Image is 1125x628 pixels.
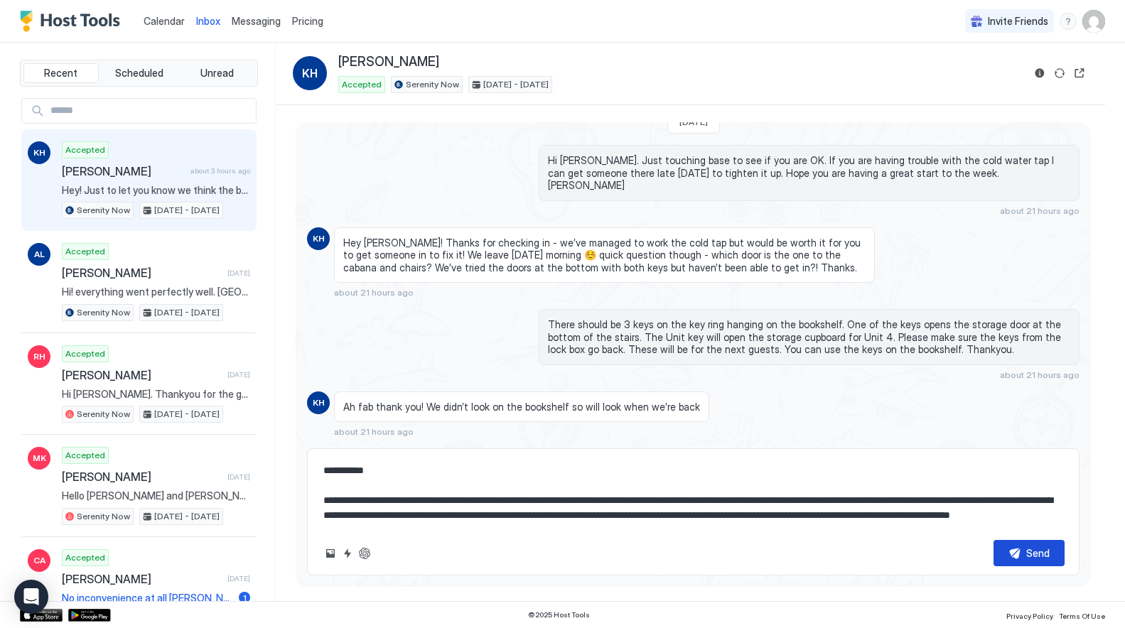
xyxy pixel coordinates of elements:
[227,269,250,278] span: [DATE]
[33,554,45,567] span: CA
[62,266,222,280] span: [PERSON_NAME]
[338,54,439,70] span: [PERSON_NAME]
[34,248,45,261] span: AL
[356,545,373,562] button: ChatGPT Auto Reply
[20,11,127,32] a: Host Tools Logo
[65,551,105,564] span: Accepted
[313,396,325,409] span: KH
[548,318,1070,356] span: There should be 3 keys on the key ring hanging on the bookshelf. One of the keys opens the storag...
[339,545,356,562] button: Quick reply
[1060,13,1077,30] div: menu
[227,574,250,583] span: [DATE]
[196,13,220,28] a: Inbox
[994,540,1065,566] button: Send
[77,510,130,523] span: Serenity Now
[179,63,254,83] button: Unread
[33,452,46,465] span: MK
[232,15,281,27] span: Messaging
[144,13,185,28] a: Calendar
[343,401,700,413] span: Ah fab thank you! We didn’t look on the bookshelf so will look when we’re back
[322,545,339,562] button: Upload image
[65,245,105,258] span: Accepted
[334,426,414,437] span: about 21 hours ago
[154,204,220,217] span: [DATE] - [DATE]
[343,237,866,274] span: Hey [PERSON_NAME]! Thanks for checking in - we’ve managed to work the cold tap but would be worth...
[679,117,708,127] span: [DATE]
[62,572,222,586] span: [PERSON_NAME]
[1059,607,1105,622] a: Terms Of Use
[14,580,48,614] div: Open Intercom Messenger
[23,63,99,83] button: Recent
[302,65,318,82] span: KH
[313,232,325,245] span: KH
[77,204,130,217] span: Serenity Now
[1026,546,1050,561] div: Send
[227,472,250,482] span: [DATE]
[77,306,130,319] span: Serenity Now
[77,408,130,421] span: Serenity Now
[33,146,45,159] span: KH
[1006,607,1053,622] a: Privacy Policy
[62,164,185,178] span: [PERSON_NAME]
[243,592,247,603] span: 1
[1006,612,1053,620] span: Privacy Policy
[154,408,220,421] span: [DATE] - [DATE]
[144,15,185,27] span: Calendar
[1051,65,1068,82] button: Sync reservation
[102,63,177,83] button: Scheduled
[1071,65,1088,82] button: Open reservation
[1000,205,1080,216] span: about 21 hours ago
[528,610,590,619] span: © 2025 Host Tools
[68,609,111,622] a: Google Play Store
[65,347,105,360] span: Accepted
[45,99,256,123] input: Input Field
[1000,369,1080,380] span: about 21 hours ago
[548,154,1070,192] span: Hi [PERSON_NAME]. Just touching base to see if you are OK. If you are having trouble with the col...
[20,60,258,87] div: tab-group
[44,67,77,80] span: Recent
[200,67,234,80] span: Unread
[342,78,382,91] span: Accepted
[62,184,250,197] span: Hey! Just to let you know we think the bbq isn’t working. The gas is on but the ignition isn’t ca...
[154,306,220,319] span: [DATE] - [DATE]
[115,67,163,80] span: Scheduled
[62,489,250,502] span: Hello [PERSON_NAME] and [PERSON_NAME] We are looking forward to another visit to beautiful [GEOGR...
[292,15,323,28] span: Pricing
[1059,612,1105,620] span: Terms Of Use
[62,368,222,382] span: [PERSON_NAME]
[227,370,250,379] span: [DATE]
[154,510,220,523] span: [DATE] - [DATE]
[20,609,63,622] a: App Store
[1031,65,1048,82] button: Reservation information
[483,78,549,91] span: [DATE] - [DATE]
[196,15,220,27] span: Inbox
[190,166,250,175] span: about 3 hours ago
[62,286,250,298] span: Hi! everything went perfectly well. [GEOGRAPHIC_DATA] is like heaven and your place is perfectly ...
[1082,10,1105,33] div: User profile
[33,350,45,363] span: RH
[62,592,233,605] span: No inconvenience at all [PERSON_NAME]. Glad you found it.
[62,470,222,484] span: [PERSON_NAME]
[65,449,105,462] span: Accepted
[232,13,281,28] a: Messaging
[62,388,250,401] span: Hi [PERSON_NAME]. Thankyou for the great review. [PERSON_NAME] and I appreciate that. We are alwa...
[988,15,1048,28] span: Invite Friends
[406,78,459,91] span: Serenity Now
[65,144,105,156] span: Accepted
[334,287,414,298] span: about 21 hours ago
